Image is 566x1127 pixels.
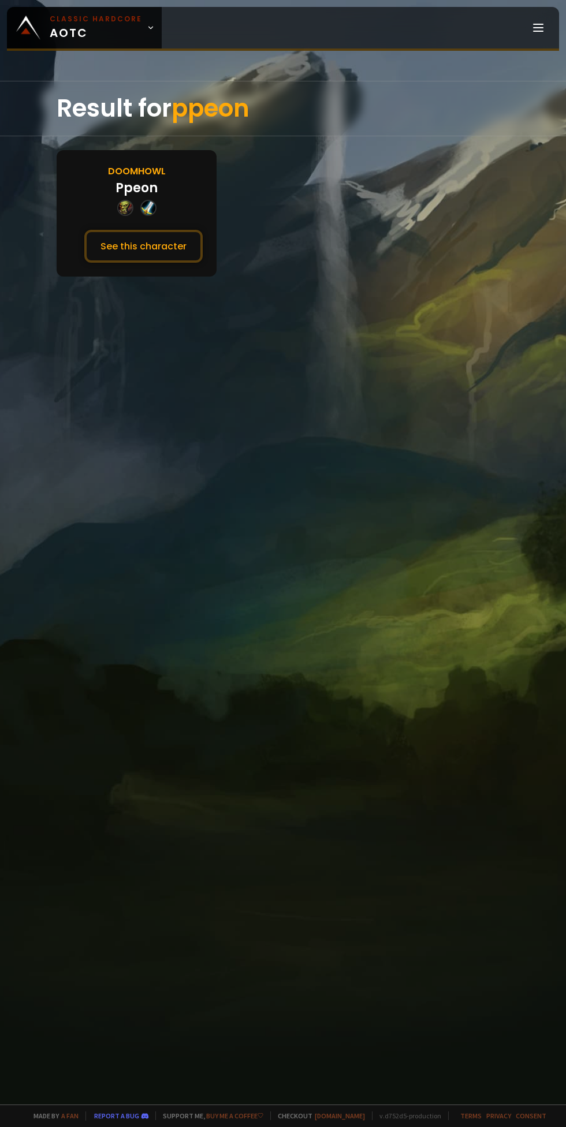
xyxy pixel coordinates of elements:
[486,1111,511,1120] a: Privacy
[315,1111,365,1120] a: [DOMAIN_NAME]
[116,178,158,197] div: Ppeon
[50,14,142,42] span: AOTC
[270,1111,365,1120] span: Checkout
[155,1111,263,1120] span: Support me,
[206,1111,263,1120] a: Buy me a coffee
[50,14,142,24] small: Classic Hardcore
[57,81,509,136] div: Result for
[84,230,203,263] button: See this character
[61,1111,79,1120] a: a fan
[7,7,162,48] a: Classic HardcoreAOTC
[108,164,166,178] div: Doomhowl
[372,1111,441,1120] span: v. d752d5 - production
[172,91,250,125] span: ppeon
[460,1111,482,1120] a: Terms
[516,1111,546,1120] a: Consent
[27,1111,79,1120] span: Made by
[94,1111,139,1120] a: Report a bug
